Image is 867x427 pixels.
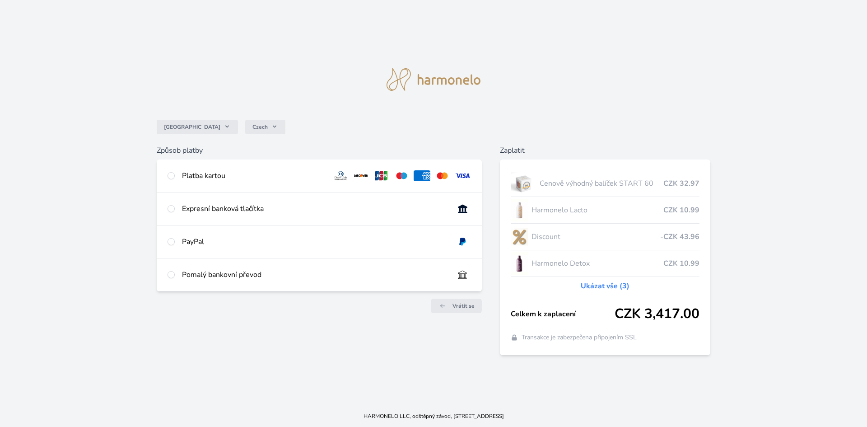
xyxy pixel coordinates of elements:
a: Ukázat vše (3) [581,281,629,291]
span: Transakce je zabezpečena připojením SSL [522,333,637,342]
span: Cenově výhodný balíček START 60 [540,178,663,189]
span: Discount [531,231,661,242]
img: logo.svg [387,68,480,91]
a: Vrátit se [431,299,482,313]
h6: Zaplatit [500,145,711,156]
span: CZK 3,417.00 [615,306,699,322]
div: Platba kartou [182,170,326,181]
img: diners.svg [332,170,349,181]
button: Czech [245,120,285,134]
div: Pomalý bankovní převod [182,269,447,280]
span: CZK 10.99 [663,205,699,216]
span: Celkem k zaplacení [511,309,615,319]
img: discount-lo.png [511,225,528,248]
img: paypal.svg [454,236,471,247]
img: visa.svg [454,170,471,181]
span: -CZK 43.96 [660,231,699,242]
span: Vrátit se [452,302,475,310]
img: onlineBanking_CZ.svg [454,203,471,214]
button: [GEOGRAPHIC_DATA] [157,120,238,134]
img: CLEAN_LACTO_se_stinem_x-hi-lo.jpg [511,199,528,221]
span: Harmonelo Lacto [531,205,664,216]
h6: Způsob platby [157,145,482,156]
span: CZK 32.97 [663,178,699,189]
img: amex.svg [414,170,430,181]
img: maestro.svg [393,170,410,181]
span: Czech [252,123,268,131]
div: Expresní banková tlačítka [182,203,447,214]
img: start.jpg [511,172,536,195]
img: mc.svg [434,170,451,181]
span: [GEOGRAPHIC_DATA] [164,123,220,131]
img: DETOX_se_stinem_x-lo.jpg [511,252,528,275]
div: PayPal [182,236,447,247]
img: bankTransfer_IBAN.svg [454,269,471,280]
span: CZK 10.99 [663,258,699,269]
img: jcb.svg [373,170,390,181]
span: Harmonelo Detox [531,258,664,269]
img: discover.svg [353,170,369,181]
